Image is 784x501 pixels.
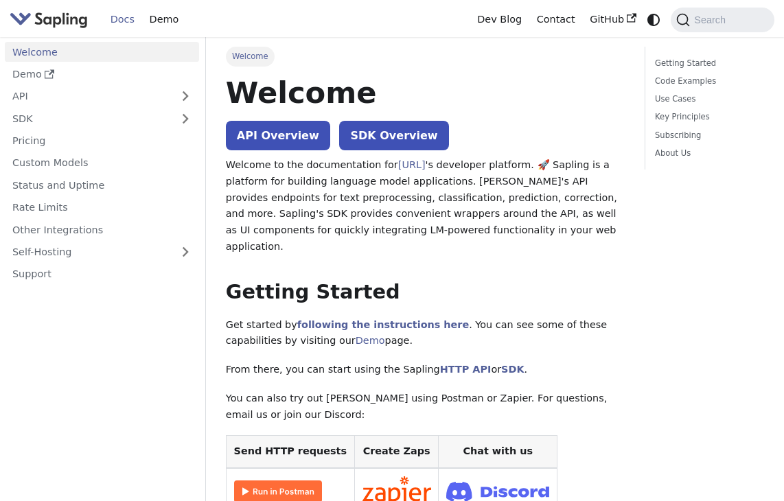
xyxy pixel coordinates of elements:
[172,86,199,106] button: Expand sidebar category 'API'
[356,335,385,346] a: Demo
[655,75,759,88] a: Code Examples
[5,86,172,106] a: API
[439,436,557,468] th: Chat with us
[226,74,625,111] h1: Welcome
[172,108,199,128] button: Expand sidebar category 'SDK'
[226,121,330,150] a: API Overview
[5,42,199,62] a: Welcome
[10,10,93,30] a: Sapling.aiSapling.ai
[655,110,759,124] a: Key Principles
[226,317,625,350] p: Get started by . You can see some of these capabilities by visiting our page.
[226,47,625,66] nav: Breadcrumbs
[226,47,275,66] span: Welcome
[655,93,759,106] a: Use Cases
[655,129,759,142] a: Subscribing
[470,9,529,30] a: Dev Blog
[5,264,199,284] a: Support
[339,121,448,150] a: SDK Overview
[655,57,759,70] a: Getting Started
[5,65,199,84] a: Demo
[297,319,469,330] a: following the instructions here
[354,436,439,468] th: Create Zaps
[671,8,774,32] button: Search (Command+K)
[501,364,524,375] a: SDK
[5,108,172,128] a: SDK
[582,9,643,30] a: GitHub
[103,9,142,30] a: Docs
[5,242,199,262] a: Self-Hosting
[529,9,583,30] a: Contact
[5,220,199,240] a: Other Integrations
[440,364,492,375] a: HTTP API
[226,362,625,378] p: From there, you can start using the Sapling or .
[5,198,199,218] a: Rate Limits
[5,175,199,195] a: Status and Uptime
[644,10,664,30] button: Switch between dark and light mode (currently system mode)
[142,9,186,30] a: Demo
[5,131,199,151] a: Pricing
[690,14,734,25] span: Search
[398,159,426,170] a: [URL]
[10,10,88,30] img: Sapling.ai
[226,436,354,468] th: Send HTTP requests
[5,153,199,173] a: Custom Models
[226,157,625,255] p: Welcome to the documentation for 's developer platform. 🚀 Sapling is a platform for building lang...
[226,280,625,305] h2: Getting Started
[226,391,625,423] p: You can also try out [PERSON_NAME] using Postman or Zapier. For questions, email us or join our D...
[655,147,759,160] a: About Us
